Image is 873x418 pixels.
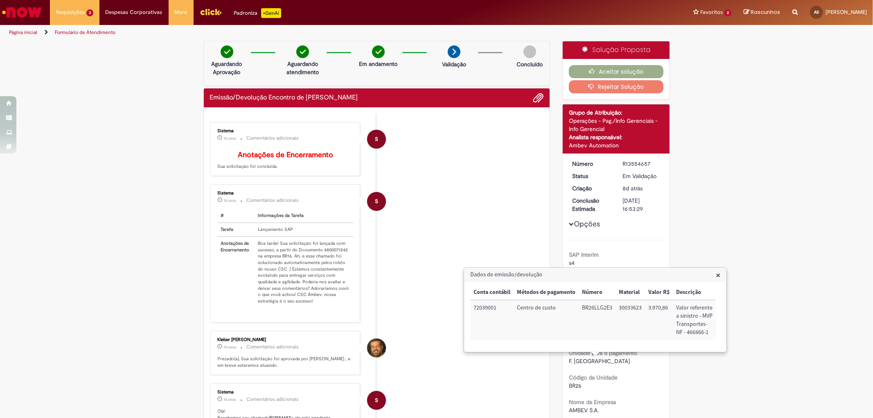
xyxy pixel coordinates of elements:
td: Material: 30033623 [616,300,645,340]
div: Sistema [218,390,354,395]
time: 23/09/2025 08:39:24 [224,397,237,402]
div: Solução Proposta [563,41,670,59]
small: Comentários adicionais [247,343,299,350]
dt: Conclusão Estimada [566,197,616,213]
span: 3 [86,9,93,16]
button: Adicionar anexos [533,93,544,103]
td: Lançamento SAP [255,223,354,237]
span: 7d atrás [224,136,237,141]
td: Descrição: Valor referente a sinistro - MVP Transportes- NF - 466866-1 [673,300,716,340]
span: 7d atrás [224,397,237,402]
th: Descrição [673,285,716,300]
span: 7d atrás [224,345,237,350]
dt: Status [566,172,616,180]
h3: Dados de emissão/devolução [465,268,726,281]
img: check-circle-green.png [296,45,309,58]
th: Tarefa [218,223,255,237]
span: Requisições [56,8,85,16]
span: AMBEV S.A. [569,407,599,414]
img: check-circle-green.png [372,45,385,58]
p: Aguardando atendimento [283,60,323,76]
th: Anotações de Encerramento [218,237,255,308]
dt: Número [566,160,616,168]
div: [DATE] 16:53:29 [623,197,661,213]
b: SAP Interim [569,251,599,258]
div: Dados de emissão/devolução [464,267,727,352]
p: Concluído [517,60,543,68]
td: Conta contábil: 72039001 [470,300,514,340]
span: More [175,8,187,16]
time: 23/09/2025 15:42:09 [224,198,237,203]
th: # [218,209,255,223]
span: Despesas Corporativas [106,8,162,16]
button: Rejeitar Solução [569,80,663,93]
th: Métodos de pagamento [514,285,579,300]
th: Número [579,285,616,300]
th: Conta contábil [470,285,514,300]
a: Rascunhos [744,9,780,16]
h2: Emissão/Devolução Encontro de Contas Fornecedor Histórico de tíquete [210,94,358,102]
p: Sua solicitação foi concluída. [218,151,354,170]
img: click_logo_yellow_360x200.png [200,6,222,18]
span: BR26 [569,382,582,389]
p: +GenAi [261,8,281,18]
time: 23/09/2025 15:42:11 [224,136,237,141]
b: Unidade para o pagamento [569,349,637,357]
th: Informações da Tarefa [255,209,354,223]
div: R13554657 [623,160,661,168]
td: Valor R$: 3.970,86 [645,300,673,340]
p: Validação [442,60,466,68]
time: 22/09/2025 11:37:34 [623,185,643,192]
p: Aguardando Aprovação [207,60,247,76]
th: Valor R$ [645,285,673,300]
div: Operações - Pag./Info Gerenciais - Info Gerencial [569,117,663,133]
td: Número: BR26LLG2E3 [579,300,616,340]
div: Analista responsável: [569,133,663,141]
button: Close [716,271,720,279]
td: Boa tarde! Sua solicitação foi lançada com sucesso, a partir do Documento 4800071242 na empresa B... [255,237,354,308]
dt: Criação [566,184,616,192]
img: arrow-next.png [448,45,460,58]
div: Em Validação [623,172,661,180]
span: Favoritos [700,8,723,16]
b: Anotações de Encerramento [238,150,333,160]
p: Em andamento [359,60,397,68]
span: S [375,192,378,211]
span: F. [GEOGRAPHIC_DATA] [569,357,630,365]
div: System [367,391,386,410]
small: Comentários adicionais [247,135,299,142]
a: Formulário de Atendimento [55,29,115,36]
span: [PERSON_NAME] [826,9,867,16]
span: 2 [724,9,731,16]
ul: Trilhas de página [6,25,576,40]
div: 22/09/2025 11:37:34 [623,184,661,192]
th: Material [616,285,645,300]
span: S [375,391,378,410]
div: Grupo de Atribuição: [569,108,663,117]
td: Métodos de pagamento: Centro de custo [514,300,579,340]
span: S [375,129,378,149]
img: ServiceNow [1,4,43,20]
span: Rascunhos [751,8,780,16]
div: Kleber [PERSON_NAME] [218,337,354,342]
span: AS [814,9,819,15]
span: s4 [569,259,575,267]
button: Aceitar solução [569,65,663,78]
img: check-circle-green.png [221,45,233,58]
div: System [367,130,386,149]
time: 23/09/2025 15:15:52 [224,345,237,350]
div: System [367,192,386,211]
div: Kleber Tadeu Marcandeli [367,339,386,357]
small: Comentários adicionais [247,396,299,403]
b: Código da Unidade [569,374,618,381]
div: Padroniza [234,8,281,18]
p: Prezado(a), Sua solicitação foi aprovada por [PERSON_NAME] , e em breve estaremos atuando. [218,356,354,368]
a: Página inicial [9,29,37,36]
div: Ambev Automation [569,141,663,149]
div: Sistema [218,129,354,133]
span: × [716,269,720,280]
div: Sistema [218,191,354,196]
img: img-circle-grey.png [523,45,536,58]
span: 7d atrás [224,198,237,203]
small: Comentários adicionais [247,197,299,204]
